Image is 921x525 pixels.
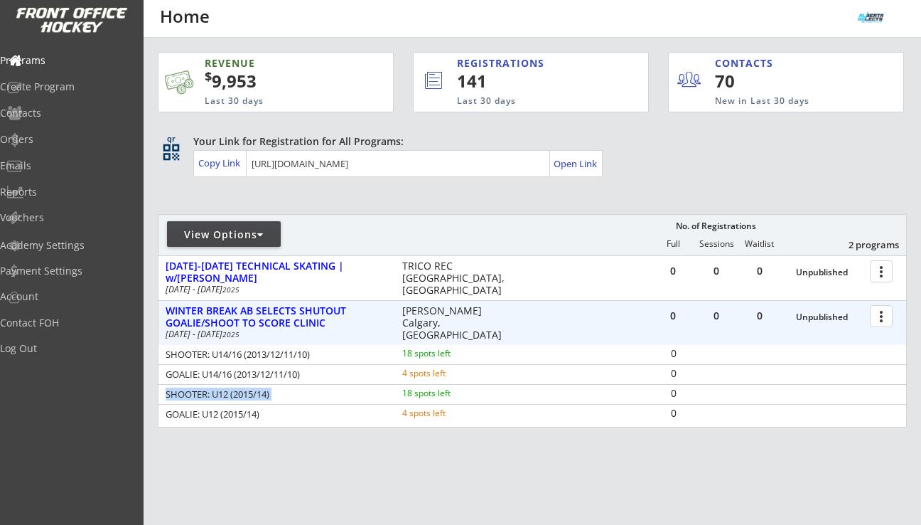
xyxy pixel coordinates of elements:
[193,134,863,149] div: Your Link for Registration for All Programs:
[402,305,514,341] div: [PERSON_NAME] Calgary, [GEOGRAPHIC_DATA]
[457,95,590,107] div: Last 30 days
[652,239,694,249] div: Full
[738,311,781,321] div: 0
[796,312,863,322] div: Unpublished
[554,158,598,170] div: Open Link
[205,68,212,85] sup: $
[222,285,239,295] em: 2025
[652,311,694,321] div: 0
[652,266,694,276] div: 0
[738,266,781,276] div: 0
[166,260,387,285] div: [DATE]-[DATE] TECHNICAL SKATING | w/[PERSON_NAME]
[715,95,837,107] div: New in Last 30 days
[870,305,893,327] button: more_vert
[205,69,348,93] div: 9,953
[695,239,738,249] div: Sessions
[652,388,694,398] div: 0
[166,285,383,294] div: [DATE] - [DATE]
[402,349,494,358] div: 18 spots left
[715,69,802,93] div: 70
[870,260,893,282] button: more_vert
[205,95,331,107] div: Last 30 days
[796,267,863,277] div: Unpublished
[222,329,239,339] em: 2025
[166,330,383,339] div: [DATE] - [DATE]
[402,409,494,418] div: 4 spots left
[162,134,179,144] div: qr
[457,56,588,70] div: REGISTRATIONS
[167,228,281,242] div: View Options
[166,410,383,419] div: GOALIE: U12 (2015/14)
[402,369,494,378] div: 4 spots left
[672,221,760,231] div: No. of Registrations
[161,142,182,163] button: qr_code
[402,260,514,296] div: TRICO REC [GEOGRAPHIC_DATA], [GEOGRAPHIC_DATA]
[738,239,780,249] div: Waitlist
[166,305,387,329] div: WINTER BREAK AB SELECTS SHUTOUT GOALIE/SHOOT TO SCORE CLINIC
[652,349,694,359] div: 0
[652,408,694,418] div: 0
[198,157,243,169] div: Copy Link
[166,370,383,379] div: GOALIE: U14/16 (2013/12/11/10)
[554,154,598,174] a: Open Link
[715,56,780,70] div: CONTACTS
[205,56,331,70] div: REVENUE
[695,311,738,321] div: 0
[652,368,694,378] div: 0
[402,389,494,398] div: 18 spots left
[825,238,899,251] div: 2 programs
[457,69,600,93] div: 141
[695,266,738,276] div: 0
[166,350,383,359] div: SHOOTER: U14/16 (2013/12/11/10)
[166,390,383,399] div: SHOOTER: U12 (2015/14)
